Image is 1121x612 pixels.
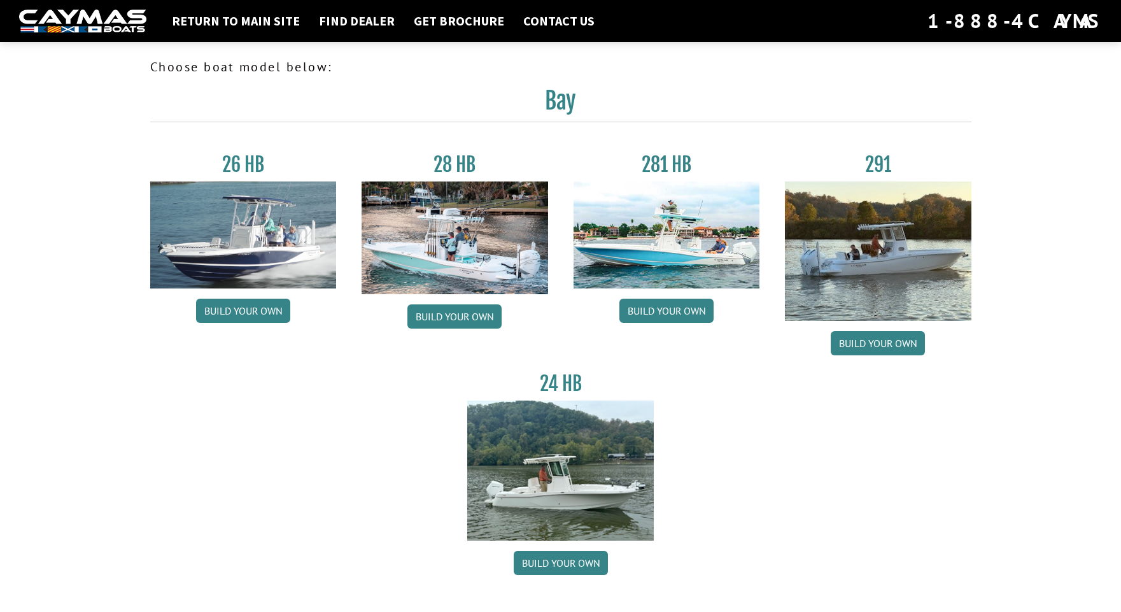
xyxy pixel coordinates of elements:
[407,13,511,29] a: Get Brochure
[313,13,401,29] a: Find Dealer
[574,153,760,176] h3: 281 HB
[196,299,290,323] a: Build your own
[150,153,337,176] h3: 26 HB
[362,153,548,176] h3: 28 HB
[467,401,654,540] img: 24_HB_thumbnail.jpg
[514,551,608,575] a: Build your own
[407,304,502,329] a: Build your own
[517,13,601,29] a: Contact Us
[166,13,306,29] a: Return to main site
[574,181,760,288] img: 28-hb-twin.jpg
[19,10,146,33] img: white-logo-c9c8dbefe5ff5ceceb0f0178aa75bf4bb51f6bca0971e226c86eb53dfe498488.png
[150,57,971,76] p: Choose boat model below:
[927,7,1102,35] div: 1-888-4CAYMAS
[831,331,925,355] a: Build your own
[467,372,654,395] h3: 24 HB
[362,181,548,294] img: 28_hb_thumbnail_for_caymas_connect.jpg
[785,181,971,321] img: 291_Thumbnail.jpg
[150,181,337,288] img: 26_new_photo_resized.jpg
[619,299,714,323] a: Build your own
[785,153,971,176] h3: 291
[150,87,971,122] h2: Bay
